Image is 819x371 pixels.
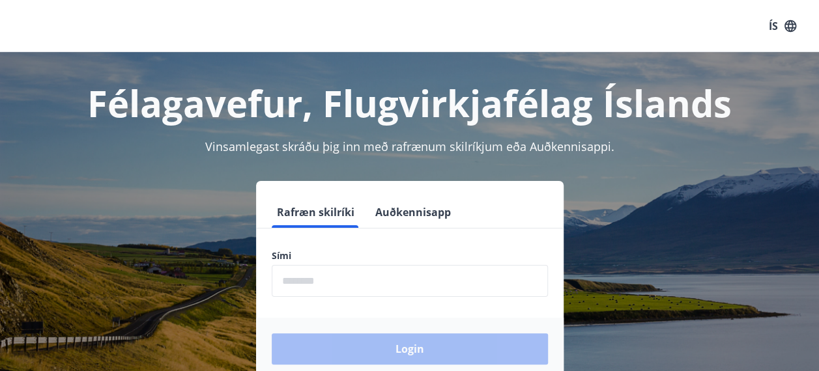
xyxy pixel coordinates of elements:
[205,139,614,154] span: Vinsamlegast skráðu þig inn með rafrænum skilríkjum eða Auðkennisappi.
[16,78,803,128] h1: Félagavefur, Flugvirkjafélag Íslands
[762,14,803,38] button: ÍS
[370,197,456,228] button: Auðkennisapp
[272,249,548,262] label: Sími
[272,197,360,228] button: Rafræn skilríki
